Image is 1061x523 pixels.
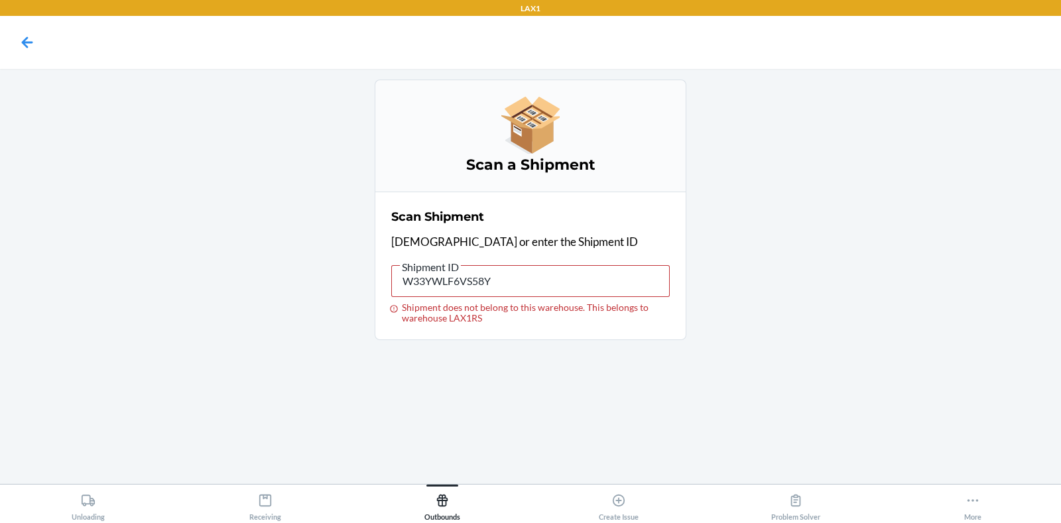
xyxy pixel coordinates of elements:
[391,154,670,176] h3: Scan a Shipment
[391,302,670,323] div: Shipment does not belong to this warehouse. This belongs to warehouse LAX1RS
[249,488,281,521] div: Receiving
[391,265,670,297] input: Shipment ID Shipment does not belong to this warehouse. This belongs to warehouse LAX1RS
[964,488,981,521] div: More
[599,488,639,521] div: Create Issue
[400,261,461,274] span: Shipment ID
[771,488,820,521] div: Problem Solver
[424,488,460,521] div: Outbounds
[708,485,885,521] button: Problem Solver
[72,488,105,521] div: Unloading
[353,485,530,521] button: Outbounds
[391,233,670,251] p: [DEMOGRAPHIC_DATA] or enter the Shipment ID
[391,208,484,225] h2: Scan Shipment
[177,485,354,521] button: Receiving
[521,3,540,15] p: LAX1
[530,485,708,521] button: Create Issue
[884,485,1061,521] button: More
